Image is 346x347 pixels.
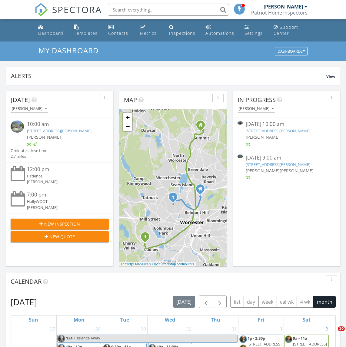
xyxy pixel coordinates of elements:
[11,296,37,308] h2: [DATE]
[145,236,149,240] div: 68-68 Parson Hill Dr B, Worcester, MA 01603
[48,324,56,334] a: Go to July 27, 2025
[277,296,297,308] button: cal wk
[11,105,48,113] button: [PERSON_NAME]
[11,231,109,242] button: New Quote
[164,316,176,324] a: Wednesday
[246,128,310,134] a: [STREET_ADDRESS][PERSON_NAME]
[124,96,137,104] span: Map
[38,45,98,55] span: My Dashboard
[239,335,247,343] img: davepic2.jpg
[185,324,193,334] a: Go to July 30, 2025
[172,195,174,200] i: 1
[238,121,243,125] img: 9283641%2Fcover_photos%2FDSs8aFFSTc7Mz5JjuS3D%2Fsmall.jpg
[246,162,310,167] a: [STREET_ADDRESS][PERSON_NAME]
[35,8,102,21] a: SPECTORA
[27,134,61,140] span: [PERSON_NAME]
[278,49,305,54] div: Dashboards
[264,4,303,10] div: [PERSON_NAME]
[173,296,195,308] button: [DATE]
[27,199,101,204] div: HollyWOOT
[38,30,63,36] div: Dashboard
[11,121,24,133] img: 9363300%2Fcover_photos%2F8Rt6ToecqQTlBhDxCy7v%2Fsmall.jpg
[119,316,130,324] a: Tuesday
[258,296,277,308] button: week
[108,30,128,36] div: Contacts
[200,189,204,192] div: 109 Paine Street , Worcester MA 01605
[139,324,147,334] a: Go to July 29, 2025
[27,166,101,173] div: 12:00 pm
[72,22,101,39] a: Templates
[123,122,132,131] a: Zoom out
[58,335,65,342] img: davepic2.jpg
[199,296,213,308] button: Previous month
[28,316,39,324] a: Sunday
[238,154,243,158] img: 9327477%2Fcover_photos%2Fi991quw3flGrLL0TiXDV%2Fsmall.jpg
[324,324,329,334] a: Go to August 2, 2025
[140,30,157,36] div: Metrics
[132,262,148,266] a: © MapTiler
[173,197,177,200] div: 107 Newton Ave N ## , Worcester, MA 01604
[11,148,47,154] div: 7 minutes drive time
[293,335,307,341] span: 9a - 11a
[36,22,67,39] a: Dashboard
[108,4,229,16] input: Search everything...
[213,296,227,308] button: Next month
[169,30,195,36] div: Inspections
[274,24,298,36] div: Support Center
[246,121,328,128] div: [DATE] 10:00 am
[230,296,244,308] button: list
[313,296,336,308] button: month
[72,316,86,324] a: Monday
[11,121,109,159] a: 10:00 am [STREET_ADDRESS][PERSON_NAME] [PERSON_NAME] 7 minutes drive time 2.7 miles
[11,277,42,286] span: Calendar
[230,324,238,334] a: Go to July 31, 2025
[246,168,280,173] span: [PERSON_NAME]
[201,125,204,128] div: 8 Shenendoah Hill Rd, West Boylston MA 01583-2331
[44,221,80,227] span: New Inspection
[242,22,267,39] a: Settings
[49,233,75,240] span: New Quote
[74,30,98,36] div: Templates
[27,121,101,128] div: 10:00 am
[238,105,275,113] button: [PERSON_NAME]
[245,30,263,36] div: Settings
[94,324,102,334] a: Go to July 28, 2025
[149,262,194,266] a: © OpenStreetMap contributors
[238,96,276,104] span: In Progress
[326,74,335,79] span: View
[239,107,274,111] div: [PERSON_NAME]
[138,22,162,39] a: Metrics
[27,179,101,185] div: [PERSON_NAME]
[27,205,101,210] div: [PERSON_NAME]
[74,335,100,341] span: Patience Away
[280,168,314,173] span: [PERSON_NAME]
[52,3,102,16] span: SPECTORA
[246,134,280,140] span: [PERSON_NAME]
[203,22,237,39] a: Automations (Basic)
[251,10,308,16] div: Patriot Home Inspectors
[35,3,48,16] img: The Best Home Inspection Software - Spectora
[257,316,265,324] a: Friday
[271,22,310,39] a: Support Center
[238,154,336,181] a: [DATE] 9:00 am [STREET_ADDRESS][PERSON_NAME] [PERSON_NAME][PERSON_NAME]
[27,173,101,179] div: Patience
[167,22,198,39] a: Inspections
[248,335,265,341] span: 1p - 3:30p
[11,72,326,80] div: Alerts
[11,96,30,104] span: [DATE]
[301,316,312,324] a: Saturday
[11,154,47,159] div: 2.7 miles
[238,121,336,147] a: [DATE] 10:00 am [STREET_ADDRESS][PERSON_NAME] [PERSON_NAME]
[205,30,234,36] div: Automations
[285,335,292,343] img: wlpicture.jpg
[338,326,345,331] span: 10
[27,128,91,134] a: [STREET_ADDRESS][PERSON_NAME]
[12,107,47,111] div: [PERSON_NAME]
[106,22,133,39] a: Contacts
[121,262,131,266] a: Leaflet
[11,219,109,230] button: New Inspection
[119,262,196,267] div: |
[278,324,284,334] a: Go to August 1, 2025
[123,113,132,122] a: Zoom in
[297,296,314,308] button: 4 wk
